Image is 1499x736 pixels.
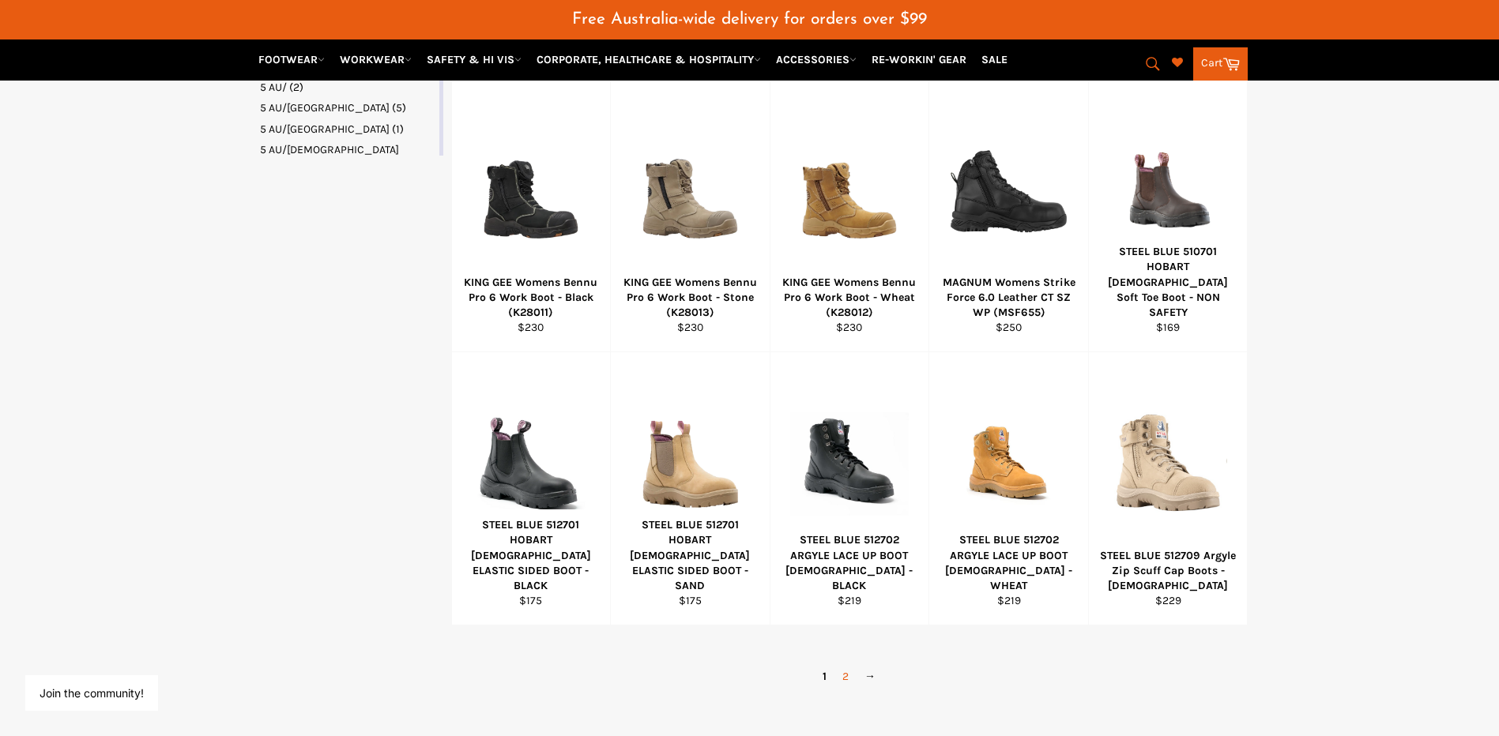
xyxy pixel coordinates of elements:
[461,593,601,608] div: $175
[392,122,404,136] span: (1)
[472,415,591,515] img: STEEL BLUE 512701 HOBART LADIES ELASTIC SIDED BOOT - BLACK - Workin' Gear
[1098,244,1237,320] div: STEEL BLUE 510701 HOBART [DEMOGRAPHIC_DATA] Soft Toe Boot - NON SAFETY
[461,275,601,321] div: KING GEE Womens Bennu Pro 6 Work Boot - Black (K28011)
[780,532,919,593] div: STEEL BLUE 512702 ARGYLE LACE UP BOOT [DEMOGRAPHIC_DATA] - BLACK
[260,101,390,115] span: 5 AU/[GEOGRAPHIC_DATA]
[865,46,973,73] a: RE-WORKIN' GEAR
[790,412,910,516] img: STEEL BLUE 512702 ARGYLE LACE UP BOOT LADIES - BLACK - Workin' Gear
[1098,593,1237,608] div: $229
[815,665,834,688] span: 1
[260,81,287,94] span: 5 AU/
[770,352,929,625] a: STEEL BLUE 512702 ARGYLE LACE UP BOOT LADIES - BLACK - Workin' Gear STEEL BLUE 512702 ARGYLE LACE...
[451,79,611,352] a: KING GEE Womens Bennu Pro 6 Work Boot - Black (K28011) - Workin' Gear KING GEE Womens Bennu Pro 6...
[40,686,144,700] button: Join the community!
[621,320,760,335] div: $230
[260,142,436,173] a: 5 AU/US Womens
[631,410,750,518] img: STEEL BLUE 512701 HOBART LADIES ELASTIC SIDED BOOT - SAND - Workin' Gear
[420,46,528,73] a: SAFETY & HI VIS
[857,665,883,688] a: →
[451,352,611,625] a: STEEL BLUE 512701 HOBART LADIES ELASTIC SIDED BOOT - BLACK - Workin' Gear STEEL BLUE 512701 HOBAR...
[975,46,1014,73] a: SALE
[530,46,767,73] a: CORPORATE, HEALTHCARE & HOSPITALITY
[260,122,390,136] span: 5 AU/[GEOGRAPHIC_DATA]
[631,132,750,251] img: KING GEE Womens Bennu Pro 6 Work Boot - Stone (K28013) - Workin' Gear
[780,593,919,608] div: $219
[289,81,303,94] span: (2)
[928,79,1088,352] a: MAGNUM Womens Strike Force 6.0 Leather CT SZ WP (MSF655) - Workin' Gear MAGNUM Womens Strike Forc...
[1098,320,1237,335] div: $169
[770,46,863,73] a: ACCESSORIES
[610,352,770,625] a: STEEL BLUE 512701 HOBART LADIES ELASTIC SIDED BOOT - SAND - Workin' Gear STEEL BLUE 512701 HOBART...
[621,517,760,593] div: STEEL BLUE 512701 HOBART [DEMOGRAPHIC_DATA] ELASTIC SIDED BOOT - SAND
[780,275,919,321] div: KING GEE Womens Bennu Pro 6 Work Boot - Wheat (K28012)
[949,132,1068,251] img: MAGNUM Womens Strike Force 6.0 Leather CT SZ WP (MSF655) - Workin' Gear
[928,352,1088,625] a: STEEL BLUE 512702 ARGYLE LACE UP BOOT LADIES - WHEAT - Workin' Gear STEEL BLUE 512702 ARGYLE LACE...
[780,320,919,335] div: $230
[572,11,927,28] span: Free Australia-wide delivery for orders over $99
[1098,548,1237,594] div: STEEL BLUE 512709 Argyle Zip Scuff Cap Boots - [DEMOGRAPHIC_DATA]
[834,665,857,688] a: 2
[260,122,436,137] a: 5 AU/US
[770,79,929,352] a: KING GEE Womens Bennu Pro 6 Work Boot - Wheat (K28012) - Workin' Gear KING GEE Womens Bennu Pro 6...
[1109,402,1228,528] img: STEEL BLUE 512709 Argyle Zip Scuff Cap Boots - Ladies - Workin' Gear
[260,143,399,171] span: 5 AU/[DEMOGRAPHIC_DATA] Womens
[940,532,1079,593] div: STEEL BLUE 512702 ARGYLE LACE UP BOOT [DEMOGRAPHIC_DATA] - WHEAT
[621,593,760,608] div: $175
[392,101,406,115] span: (5)
[461,320,601,335] div: $230
[790,132,910,251] img: KING GEE Womens Bennu Pro 6 Work Boot - Wheat (K28012) - Workin' Gear
[1088,79,1248,352] a: STEEL BLUE 510701 HOBART Ladies Soft Toe Boot - NON SAFETY - Workin' Gear STEEL BLUE 510701 HOBAR...
[949,415,1068,513] img: STEEL BLUE 512702 ARGYLE LACE UP BOOT LADIES - WHEAT - Workin' Gear
[940,593,1079,608] div: $219
[461,517,601,593] div: STEEL BLUE 512701 HOBART [DEMOGRAPHIC_DATA] ELASTIC SIDED BOOT - BLACK
[940,320,1079,335] div: $250
[610,79,770,352] a: KING GEE Womens Bennu Pro 6 Work Boot - Stone (K28013) - Workin' Gear KING GEE Womens Bennu Pro 6...
[333,46,418,73] a: WORKWEAR
[1193,47,1248,81] a: Cart
[260,80,436,95] a: 5 AU/
[940,275,1079,321] div: MAGNUM Womens Strike Force 6.0 Leather CT SZ WP (MSF655)
[260,100,436,115] a: 5 AU/UK
[472,132,591,251] img: KING GEE Womens Bennu Pro 6 Work Boot - Black (K28011) - Workin' Gear
[252,46,331,73] a: FOOTWEAR
[1088,352,1248,625] a: STEEL BLUE 512709 Argyle Zip Scuff Cap Boots - Ladies - Workin' Gear STEEL BLUE 512709 Argyle Zip...
[1109,132,1228,251] img: STEEL BLUE 510701 HOBART Ladies Soft Toe Boot - NON SAFETY - Workin' Gear
[621,275,760,321] div: KING GEE Womens Bennu Pro 6 Work Boot - Stone (K28013)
